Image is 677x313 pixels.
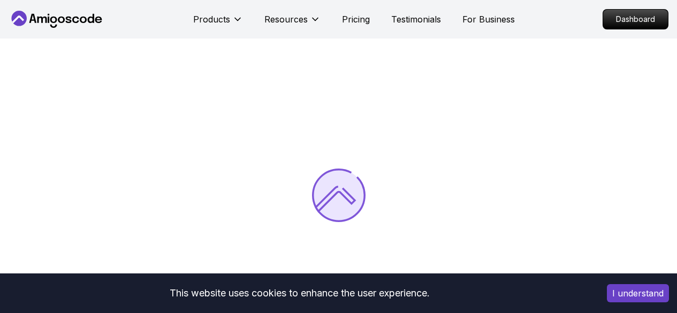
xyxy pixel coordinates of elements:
[603,9,668,29] a: Dashboard
[391,13,441,26] a: Testimonials
[264,13,321,34] button: Resources
[462,13,515,26] a: For Business
[342,13,370,26] a: Pricing
[8,281,591,305] div: This website uses cookies to enhance the user experience.
[193,13,230,26] p: Products
[607,284,669,302] button: Accept cookies
[193,13,243,34] button: Products
[264,13,308,26] p: Resources
[603,10,668,29] p: Dashboard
